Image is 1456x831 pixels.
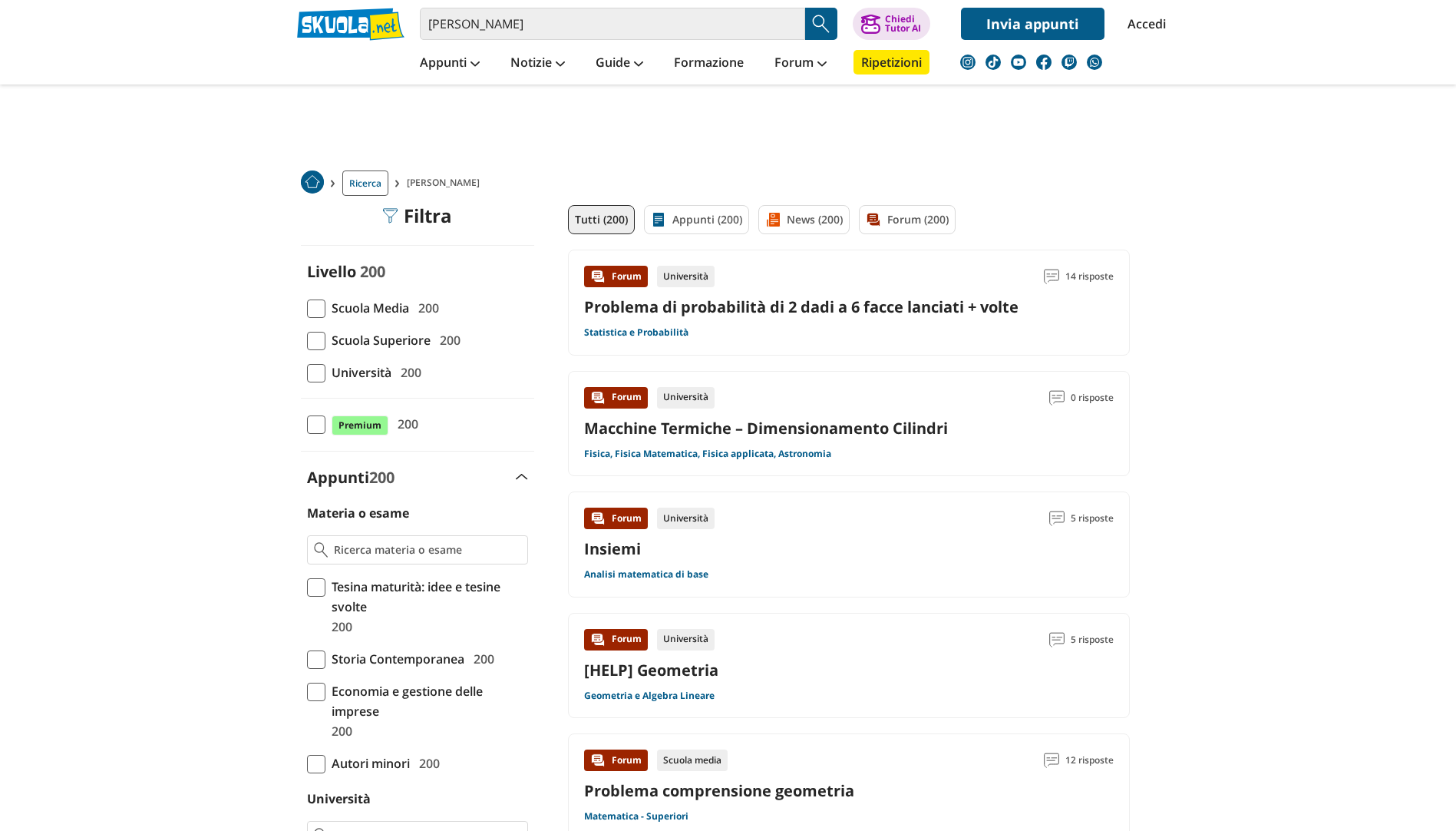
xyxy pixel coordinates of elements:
[584,508,648,529] div: Forum
[412,298,439,318] span: 200
[332,415,388,435] span: Premium
[325,753,410,773] span: Autori minori
[859,205,956,234] a: Forum (200)
[657,508,715,529] div: Università
[1065,266,1114,287] span: 14 risposte
[325,617,352,637] span: 200
[853,8,930,40] button: ChiediTutor AI
[960,55,976,70] img: instagram
[1127,8,1160,40] a: Accedi
[866,212,881,227] img: Forum filtro contenuto
[584,690,715,702] a: Geometria e Algebra Lineare
[771,50,830,78] a: Forum
[325,577,528,617] span: Tesina maturità: idee e tesine svolte
[644,205,749,234] a: Appunti (200)
[590,511,606,526] img: Forum contenuto
[584,448,831,460] a: Fisica, Fisica Matematica, Fisica applicata, Astronomia
[657,750,728,771] div: Scuola media
[413,753,440,773] span: 200
[584,418,948,439] a: Macchine Termiche – Dimensionamento Cilindri
[1071,629,1114,651] span: 5 risposte
[584,810,688,823] a: Matematica - Superiori
[382,208,398,223] img: Filtra filtri mobile
[590,753,606,768] img: Forum contenuto
[325,330,431,350] span: Scuola Superiore
[584,387,648,409] div: Forum
[325,363,391,382] span: Università
[584,296,1019,317] a: Problema di probabilità di 2 dadi a 6 facce lanciati + volte
[307,467,395,488] label: Appunti
[1071,387,1114,409] span: 0 risposte
[584,266,648,287] div: Forum
[810,12,833,35] img: Cerca appunti, riassunti o versioni
[334,542,520,558] input: Ricerca materia o esame
[885,15,921,33] div: Chiedi Tutor AI
[301,171,324,194] img: Home
[395,363,421,382] span: 200
[805,8,837,40] button: Search Button
[325,681,528,721] span: Economia e gestione delle imprese
[420,8,805,40] input: Cerca appunti, riassunti o versioni
[1044,269,1059,284] img: Commenti lettura
[584,568,708,581] a: Analisi matematica di base
[1011,55,1026,70] img: youtube
[325,298,409,318] span: Scuola Media
[1044,753,1059,768] img: Commenti lettura
[1036,55,1052,70] img: facebook
[307,261,356,282] label: Livello
[325,649,464,669] span: Storia Contemporanea
[584,326,688,339] a: Statistica e Probabilità
[301,171,324,196] a: Home
[325,721,352,741] span: 200
[1071,508,1114,529] span: 5 risposte
[590,390,606,406] img: Forum contenuto
[584,538,641,559] a: Insiemi
[391,414,418,434] span: 200
[307,505,409,521] label: Materia o esame
[416,50,484,78] a: Appunti
[307,790,371,807] label: Università
[516,474,528,480] img: Apri e chiudi sezione
[584,780,854,801] a: Problema comprensione geometria
[590,632,606,647] img: Forum contenuto
[584,660,718,680] a: [HELP] Geometria
[1049,390,1065,406] img: Commenti lettura
[1065,750,1114,771] span: 12 risposte
[382,205,452,227] div: Filtra
[590,269,606,284] img: Forum contenuto
[314,542,329,558] img: Ricerca materia o esame
[670,50,748,78] a: Formazione
[584,750,648,771] div: Forum
[651,212,666,227] img: Appunti filtro contenuto
[657,387,715,409] div: Università
[657,266,715,287] div: Università
[584,629,648,651] div: Forum
[1087,55,1102,70] img: WhatsApp
[986,55,1001,70] img: tiktok
[342,171,388,196] a: Ricerca
[568,205,635,234] a: Tutti (200)
[592,50,647,78] a: Guide
[961,8,1104,40] a: Invia appunti
[407,171,486,196] span: [PERSON_NAME]
[467,649,494,669] span: 200
[1061,55,1077,70] img: twitch
[1049,632,1065,647] img: Commenti lettura
[507,50,569,78] a: Notizie
[657,629,715,651] div: Università
[765,212,781,227] img: News filtro contenuto
[369,467,395,488] span: 200
[1049,511,1065,526] img: Commenti lettura
[853,50,929,74] a: Ripetizioni
[758,205,850,234] a: News (200)
[360,261,385,282] span: 200
[434,330,461,350] span: 200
